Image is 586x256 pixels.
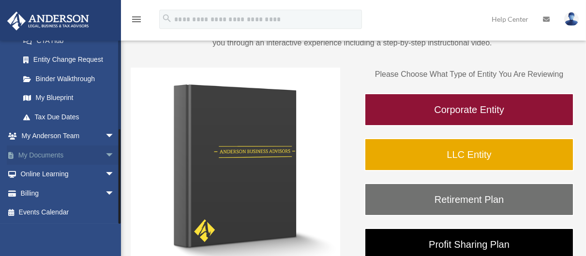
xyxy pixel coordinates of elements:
[364,68,574,81] p: Please Choose What Type of Entity You Are Reviewing
[7,165,129,184] a: Online Learningarrow_drop_down
[14,107,129,127] a: Tax Due Dates
[4,12,92,30] img: Anderson Advisors Platinum Portal
[7,184,129,203] a: Billingarrow_drop_down
[364,138,574,171] a: LLC Entity
[14,88,129,108] a: My Blueprint
[7,127,129,146] a: My Anderson Teamarrow_drop_down
[7,145,129,165] a: My Documentsarrow_drop_down
[14,50,129,70] a: Entity Change Request
[7,203,129,222] a: Events Calendar
[105,127,124,146] span: arrow_drop_down
[564,12,579,26] img: User Pic
[105,145,124,165] span: arrow_drop_down
[162,13,172,24] i: search
[14,69,124,88] a: Binder Walkthrough
[131,14,142,25] i: menu
[131,17,142,25] a: menu
[105,165,124,185] span: arrow_drop_down
[105,184,124,203] span: arrow_drop_down
[364,183,574,216] a: Retirement Plan
[364,93,574,126] a: Corporate Entity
